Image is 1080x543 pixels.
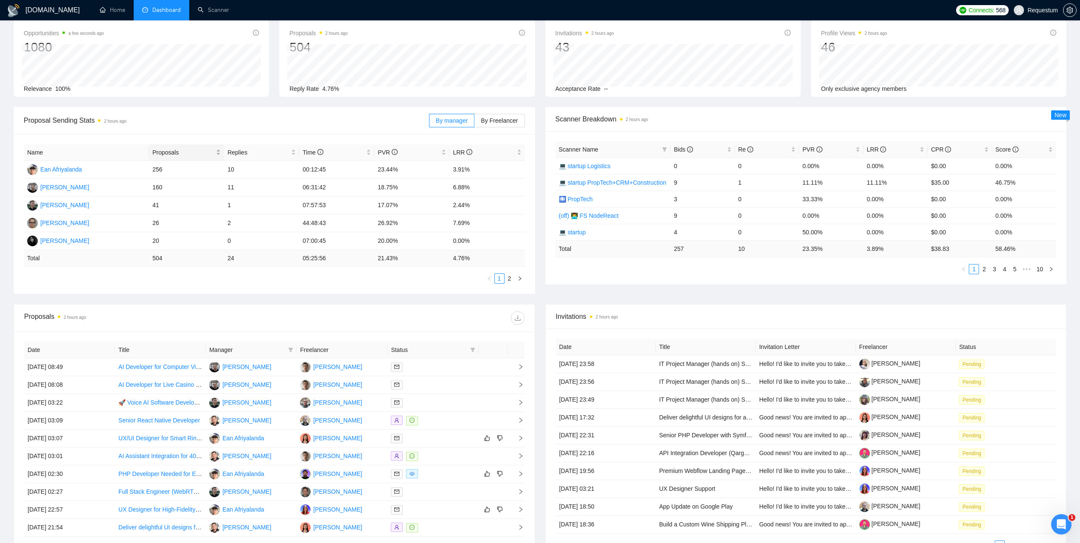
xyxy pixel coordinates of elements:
[209,469,220,479] img: EA
[7,4,20,17] img: logo
[821,28,887,38] span: Profile Views
[859,503,920,509] a: [PERSON_NAME]
[222,380,271,389] div: [PERSON_NAME]
[299,179,374,197] td: 06:31:42
[674,146,693,153] span: Bids
[374,161,449,179] td: 23.44%
[859,449,920,456] a: [PERSON_NAME]
[969,6,994,15] span: Connects:
[288,347,293,352] span: filter
[104,119,126,124] time: 2 hours ago
[224,197,299,214] td: 1
[859,414,920,420] a: [PERSON_NAME]
[468,343,477,356] span: filter
[449,161,525,179] td: 3.91%
[300,469,311,479] img: IZ
[505,273,515,284] li: 2
[511,315,524,321] span: download
[859,467,920,474] a: [PERSON_NAME]
[449,179,525,197] td: 6.88%
[1010,264,1019,274] a: 5
[394,436,399,441] span: mail
[149,161,224,179] td: 256
[959,414,988,421] a: Pending
[1049,267,1054,272] span: right
[497,506,503,513] span: dislike
[317,149,323,155] span: info-circle
[209,415,220,426] img: RK
[209,363,271,370] a: VL[PERSON_NAME]
[880,146,886,152] span: info-circle
[27,183,89,190] a: VL[PERSON_NAME]
[799,174,864,191] td: 11.11%
[1055,112,1066,118] span: New
[303,149,323,156] span: Time
[659,378,896,385] a: IT Project Manager (hands on) Social Media Platform Algorithms Backend Frontend UI/UX
[300,506,362,512] a: IP[PERSON_NAME]
[436,117,468,124] span: By manager
[224,161,299,179] td: 10
[799,191,864,207] td: 33.33%
[300,362,311,372] img: VS
[209,506,264,512] a: EAEan Afriyalanda
[959,431,985,440] span: Pending
[785,30,791,36] span: info-circle
[1046,264,1056,274] li: Next Page
[511,311,525,325] button: download
[864,31,887,36] time: 2 hours ago
[466,149,472,155] span: info-circle
[209,488,271,495] a: AS[PERSON_NAME]
[209,433,220,444] img: EA
[928,191,992,207] td: $0.00
[494,273,505,284] li: 1
[289,39,348,55] div: 504
[497,470,503,477] span: dislike
[209,470,264,477] a: EAEan Afriyalanda
[1000,264,1009,274] a: 4
[142,7,148,13] span: dashboard
[859,520,920,527] a: [PERSON_NAME]
[118,381,256,388] a: AI Developer for Live Casino Game Pattern Analysis
[313,487,362,496] div: [PERSON_NAME]
[996,146,1018,153] span: Score
[152,148,214,157] span: Proposals
[300,452,362,459] a: VS[PERSON_NAME]
[224,179,299,197] td: 11
[470,347,475,352] span: filter
[222,487,271,496] div: [PERSON_NAME]
[959,450,988,456] a: Pending
[222,469,264,478] div: Ean Afriyalanda
[149,144,224,161] th: Proposals
[959,503,988,510] a: Pending
[118,417,200,424] a: Senior React Native Developer
[40,218,89,228] div: [PERSON_NAME]
[209,451,220,461] img: RK
[227,148,289,157] span: Replies
[24,85,52,92] span: Relevance
[300,415,311,426] img: DB
[149,179,224,197] td: 160
[118,435,286,442] a: UX/UI Designer for Smart Ring Wellness App (Figma Prototype)
[27,219,89,226] a: IK[PERSON_NAME]
[300,433,311,444] img: IB
[222,451,271,461] div: [PERSON_NAME]
[482,504,492,515] button: like
[959,396,988,403] a: Pending
[517,276,522,281] span: right
[859,360,920,367] a: [PERSON_NAME]
[1069,514,1075,521] span: 1
[969,264,979,274] li: 1
[394,400,399,405] span: mail
[859,501,870,512] img: c1CX0sMpPSPmItT_3JTUBGNBJRtr8K1-x_-NQrKhniKpWRSneU7vS7muc6DFkfA-qr
[410,453,415,459] span: message
[222,505,264,514] div: Ean Afriyalanda
[198,6,229,14] a: searchScanner
[559,146,598,153] span: Scanner Name
[222,433,264,443] div: Ean Afriyalanda
[979,264,989,274] li: 2
[859,377,870,387] img: c1Nc6HCaTIBhUKjqyLGbjya2Y3MaQAaCFMZeZ-tDvUA92rznFdOuvse-7MkyQCCSa3
[118,453,252,459] a: AI Assistant Integration for 401(k) Plan Documents
[1020,264,1033,274] li: Next 5 Pages
[313,398,362,407] div: [PERSON_NAME]
[859,394,870,405] img: c1dXVIGPd-0L_jMNWxERsxYOoCRuvx4cnblj3KswycGlexsY2Efi8yzTWWIwJ-bvmP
